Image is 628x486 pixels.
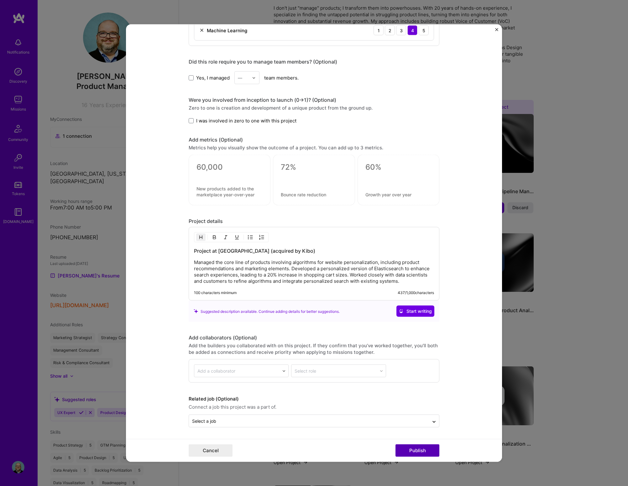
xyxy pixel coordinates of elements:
[495,28,498,35] button: Close
[282,369,286,373] img: drop icon
[194,309,198,313] i: icon SuggestedTeams
[396,25,406,35] div: 3
[399,309,403,313] i: icon CrystalBallWhite
[189,144,439,151] div: Metrics help you visually show the outcome of a project. You can add up to 3 metrics.
[192,418,216,424] div: Select a job
[189,444,233,457] button: Cancel
[189,334,439,341] div: Add collaborators (Optional)
[194,259,434,284] p: Managed the core line of products involving algorithms for website personalization, including pro...
[189,403,439,411] span: Connect a job this project was a part of.
[238,75,242,81] div: —
[259,235,264,240] img: OL
[223,235,228,240] img: Italic
[196,74,230,81] span: Yes, I managed
[385,25,395,35] div: 2
[252,76,256,80] img: drop icon
[196,117,296,124] span: I was involved in zero to one with this project
[194,290,237,295] div: 100 characters minimum
[207,27,247,34] div: Machine Learning
[189,105,439,111] div: Zero to one is creation and development of a unique product from the ground up.
[197,368,235,374] div: Add a collaborator
[396,306,434,317] button: Start writing
[243,234,244,241] img: Divider
[194,308,340,315] div: Suggested description available. Continue adding details for better suggestions.
[395,444,439,457] button: Publish
[189,59,439,65] div: Did this role require you to manage team members? (Optional)
[189,218,439,225] div: Project details
[189,137,439,143] div: Add metrics (Optional)
[407,25,417,35] div: 4
[399,308,432,314] span: Start writing
[189,395,439,403] label: Related job (Optional)
[198,235,203,240] img: Heading
[189,97,439,103] div: Were you involved from inception to launch (0 -> 1)? (Optional)
[189,342,439,355] div: Add the builders you collaborated with on this project. If they confirm that you’ve worked togeth...
[189,71,439,84] div: team members.
[194,247,434,254] h3: Project at [GEOGRAPHIC_DATA] (acquired by Kibo)
[248,235,253,240] img: UL
[374,25,384,35] div: 1
[398,290,434,295] div: 437 / 1,000 characters
[419,25,429,35] div: 5
[234,235,239,240] img: Underline
[212,235,217,240] img: Bold
[199,28,204,33] img: Remove
[207,234,208,241] img: Divider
